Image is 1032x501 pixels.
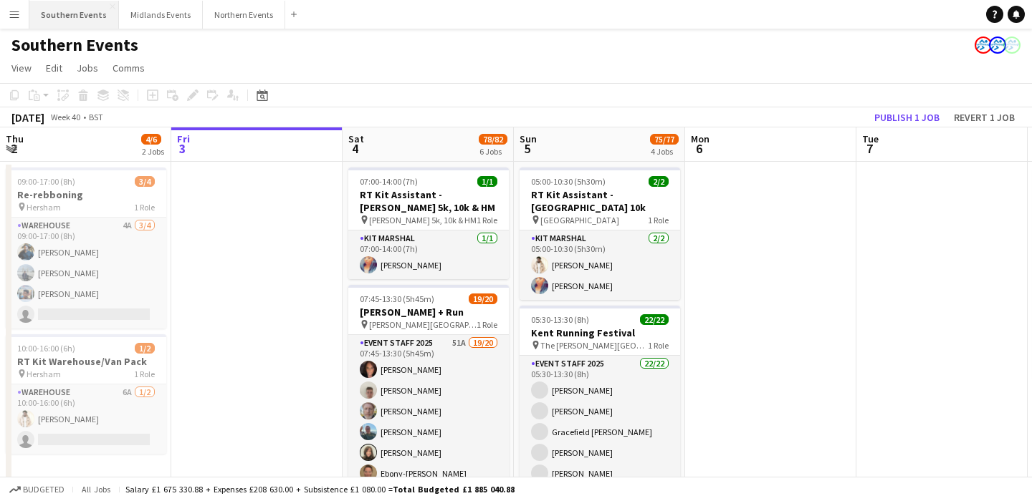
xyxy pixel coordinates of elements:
span: Week 40 [47,112,83,122]
span: Fri [177,132,190,145]
a: Edit [40,59,68,77]
a: View [6,59,37,77]
span: Edit [46,62,62,74]
div: 2 Jobs [142,146,164,157]
span: The [PERSON_NAME][GEOGRAPHIC_DATA] [540,340,648,351]
app-card-role: Kit Marshal1/107:00-14:00 (7h)[PERSON_NAME] [348,230,509,279]
app-job-card: 09:00-17:00 (8h)3/4Re-rebboning Hersham1 RoleWarehouse4A3/409:00-17:00 (8h)[PERSON_NAME][PERSON_N... [6,167,166,329]
span: [PERSON_NAME][GEOGRAPHIC_DATA], [GEOGRAPHIC_DATA], [GEOGRAPHIC_DATA] [369,319,477,330]
app-user-avatar: RunThrough Events [1003,37,1021,54]
span: 2/2 [649,176,669,187]
div: 6 Jobs [479,146,507,157]
span: View [11,62,32,74]
span: 75/77 [650,134,679,145]
span: 07:00-14:00 (7h) [360,176,418,187]
app-card-role: Kit Marshal2/205:00-10:30 (5h30m)[PERSON_NAME][PERSON_NAME] [520,230,680,300]
span: Tue [862,132,879,145]
span: 1 Role [477,319,497,330]
h3: RT Kit Assistant - [GEOGRAPHIC_DATA] 10k [520,188,680,214]
span: 1 Role [648,215,669,225]
span: Hersham [27,202,61,213]
div: BST [89,112,103,122]
span: 4 [346,140,364,157]
button: Publish 1 job [869,108,945,127]
span: 78/82 [479,134,507,145]
span: 05:30-13:30 (8h) [531,314,589,325]
span: 09:00-17:00 (8h) [17,176,75,187]
h3: [PERSON_NAME] + Run [348,306,509,318]
span: Comms [113,62,145,74]
app-job-card: 07:00-14:00 (7h)1/1RT Kit Assistant - [PERSON_NAME] 5k, 10k & HM [PERSON_NAME] 5k, 10k & HM1 Role... [348,167,509,279]
h3: Kent Running Festival [520,326,680,339]
span: Budgeted [23,485,64,495]
span: 05:00-10:30 (5h30m) [531,176,606,187]
span: 1/2 [135,343,155,354]
span: 6 [689,140,709,157]
h1: Southern Events [11,34,138,56]
button: Southern Events [29,1,119,29]
app-user-avatar: RunThrough Events [989,37,1006,54]
span: 7 [860,140,879,157]
button: Midlands Events [119,1,203,29]
div: [DATE] [11,110,44,125]
app-user-avatar: RunThrough Events [975,37,992,54]
app-job-card: 05:00-10:30 (5h30m)2/2RT Kit Assistant - [GEOGRAPHIC_DATA] 10k [GEOGRAPHIC_DATA]1 RoleKit Marshal... [520,167,680,300]
app-job-card: 10:00-16:00 (6h)1/2RT Kit Warehouse/Van Pack Hersham1 RoleWarehouse6A1/210:00-16:00 (6h)[PERSON_N... [6,334,166,454]
span: 5 [517,140,537,157]
span: 1 Role [134,369,155,379]
span: 1 Role [134,202,155,213]
span: 07:45-13:30 (5h45m) [360,293,434,304]
h3: Re-rebboning [6,188,166,201]
span: All jobs [79,484,113,495]
app-card-role: Warehouse6A1/210:00-16:00 (6h)[PERSON_NAME] [6,384,166,454]
div: Salary £1 675 330.88 + Expenses £208 630.00 + Subsistence £1 080.00 = [125,484,515,495]
button: Northern Events [203,1,285,29]
span: [GEOGRAPHIC_DATA] [540,215,619,225]
span: 4/6 [141,134,161,145]
span: 1 Role [648,340,669,351]
span: 3/4 [135,176,155,187]
span: Sat [348,132,364,145]
div: 4 Jobs [651,146,678,157]
span: Thu [6,132,24,145]
span: 10:00-16:00 (6h) [17,343,75,354]
span: 3 [175,140,190,157]
app-job-card: 07:45-13:30 (5h45m)19/20[PERSON_NAME] + Run [PERSON_NAME][GEOGRAPHIC_DATA], [GEOGRAPHIC_DATA], [G... [348,285,509,497]
span: Jobs [77,62,98,74]
button: Revert 1 job [948,108,1021,127]
span: 1 Role [477,215,497,225]
span: 1/1 [477,176,497,187]
span: Hersham [27,369,61,379]
h3: RT Kit Assistant - [PERSON_NAME] 5k, 10k & HM [348,188,509,214]
a: Comms [107,59,150,77]
span: 2 [4,140,24,157]
span: Mon [691,132,709,145]
app-card-role: Warehouse4A3/409:00-17:00 (8h)[PERSON_NAME][PERSON_NAME][PERSON_NAME] [6,218,166,329]
span: Sun [520,132,537,145]
span: 22/22 [640,314,669,325]
button: Budgeted [7,482,67,497]
span: Total Budgeted £1 885 040.88 [393,484,515,495]
a: Jobs [71,59,104,77]
span: 19/20 [469,293,497,304]
span: [PERSON_NAME] 5k, 10k & HM [369,215,477,225]
h3: RT Kit Warehouse/Van Pack [6,355,166,368]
